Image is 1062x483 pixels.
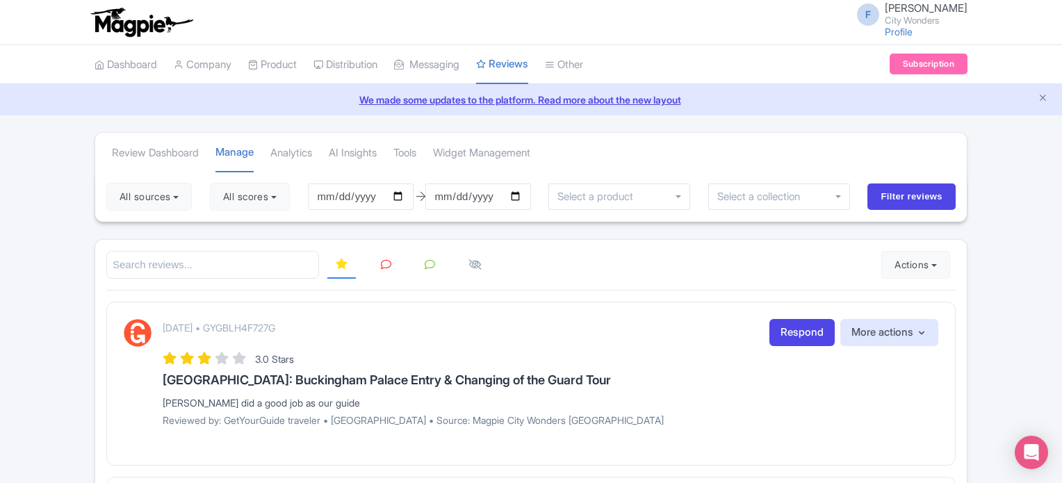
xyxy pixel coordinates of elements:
a: Analytics [270,134,312,172]
button: All scores [210,183,290,211]
button: More actions [840,319,938,346]
img: logo-ab69f6fb50320c5b225c76a69d11143b.png [88,7,195,38]
a: F [PERSON_NAME] City Wonders [849,3,967,25]
a: Product [248,46,297,84]
a: Respond [769,319,835,346]
a: Review Dashboard [112,134,199,172]
a: Manage [215,133,254,173]
a: Profile [885,26,913,38]
a: We made some updates to the platform. Read more about the new layout [8,92,1054,107]
input: Search reviews... [106,251,319,279]
h3: [GEOGRAPHIC_DATA]: Buckingham Palace Entry & Changing of the Guard Tour [163,373,938,387]
div: Open Intercom Messenger [1015,436,1048,469]
button: Close announcement [1038,91,1048,107]
a: AI Insights [329,134,377,172]
div: [PERSON_NAME] did a good job as our guide [163,395,938,410]
a: Dashboard [95,46,157,84]
a: Other [545,46,583,84]
span: [PERSON_NAME] [885,1,967,15]
a: Widget Management [433,134,530,172]
a: Reviews [476,45,528,85]
p: [DATE] • GYGBLH4F727G [163,320,275,335]
input: Select a product [557,190,635,203]
a: Company [174,46,231,84]
p: Reviewed by: GetYourGuide traveler • [GEOGRAPHIC_DATA] • Source: Magpie City Wonders [GEOGRAPHIC_... [163,413,938,427]
button: All sources [106,183,192,211]
span: 3.0 Stars [255,353,294,365]
a: Distribution [313,46,377,84]
a: Subscription [890,54,967,74]
button: Actions [881,251,950,279]
span: F [857,3,879,26]
small: City Wonders [885,16,967,25]
input: Filter reviews [867,183,956,210]
a: Messaging [394,46,459,84]
a: Tools [393,134,416,172]
input: Select a collection [717,190,803,203]
img: GetYourGuide Logo [124,319,152,347]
